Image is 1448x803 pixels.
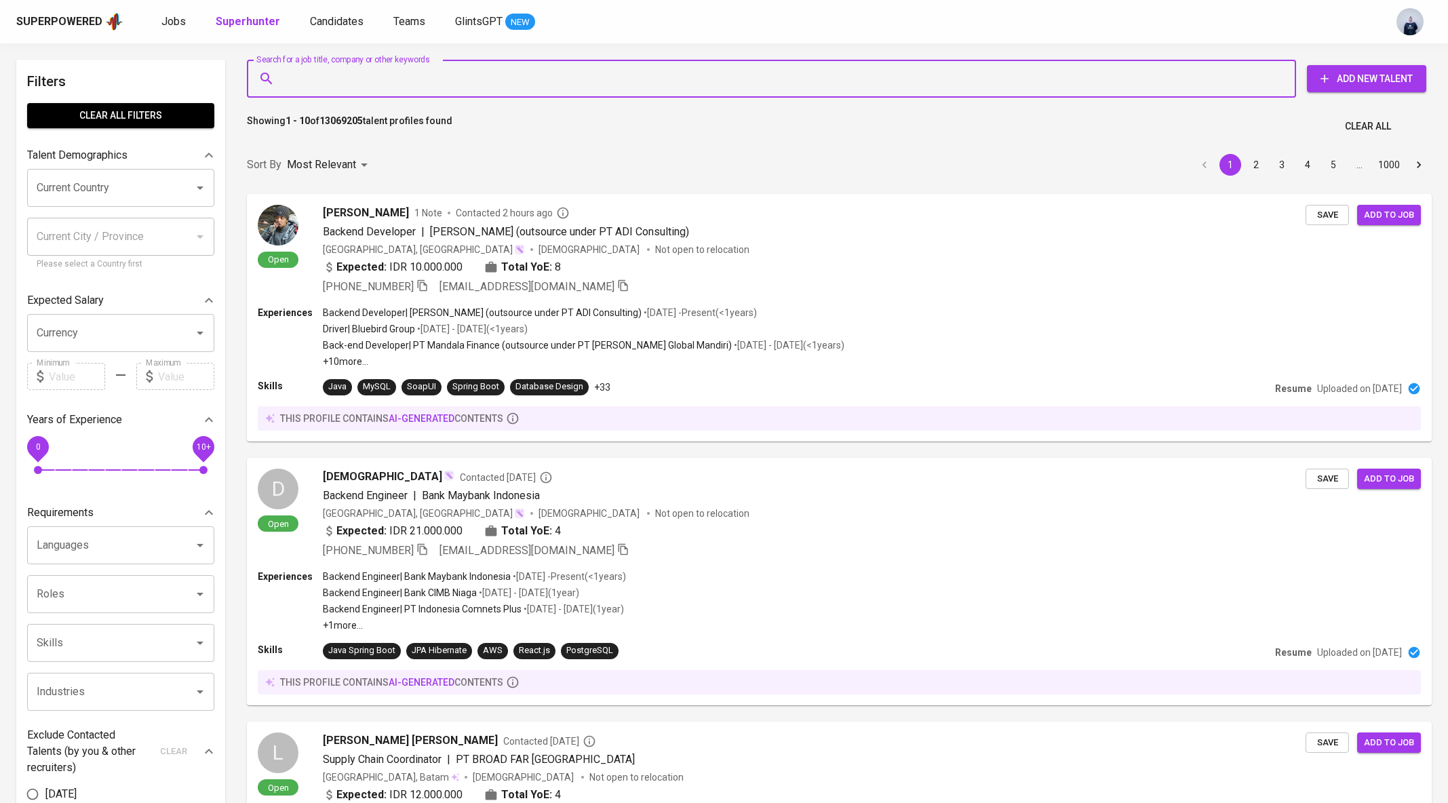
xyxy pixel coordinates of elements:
b: Total YoE: [501,787,552,803]
a: Teams [393,14,428,31]
p: Back-end Developer | PT Mandala Finance (outsource under PT [PERSON_NAME] Global Mandiri) [323,338,732,352]
p: +1 more ... [323,619,626,632]
span: Bank Maybank Indonesia [422,489,540,502]
div: D [258,469,298,509]
img: 6c94052bd09810a41fb5660b9d6b21ce.jpg [258,205,298,246]
span: [DEMOGRAPHIC_DATA] [473,770,576,784]
span: Clear All filters [38,107,203,124]
a: GlintsGPT NEW [455,14,535,31]
span: Add to job [1364,471,1414,487]
p: Most Relevant [287,157,356,173]
p: • [DATE] - Present ( <1 years ) [511,570,626,583]
p: Backend Developer | [PERSON_NAME] (outsource under PT ADI Consulting) [323,306,642,319]
a: Jobs [161,14,189,31]
p: Backend Engineer | Bank CIMB Niaga [323,586,477,600]
p: Uploaded on [DATE] [1317,646,1402,659]
div: Most Relevant [287,153,372,178]
input: Value [158,363,214,390]
div: AWS [483,644,503,657]
p: +10 more ... [323,355,844,368]
span: [DATE] [45,786,77,802]
span: Add New Talent [1318,71,1415,87]
span: Add to job [1364,735,1414,751]
span: 1 Note [414,206,442,220]
p: • [DATE] - [DATE] ( 1 year ) [477,586,579,600]
span: 10+ [196,442,210,452]
span: Open [262,782,294,794]
div: Java [328,380,347,393]
span: Contacted [DATE] [460,471,553,484]
span: | [421,224,425,240]
div: L [258,732,298,773]
p: this profile contains contents [280,412,503,425]
b: Total YoE: [501,259,552,275]
div: IDR 21.000.000 [323,523,463,539]
p: Resume [1275,382,1312,395]
b: Expected: [336,523,387,539]
div: [GEOGRAPHIC_DATA], [GEOGRAPHIC_DATA] [323,243,525,256]
span: Save [1312,735,1342,751]
a: Superhunter [216,14,283,31]
button: page 1 [1219,154,1241,176]
div: Spring Boot [452,380,499,393]
p: this profile contains contents [280,675,503,689]
p: • [DATE] - [DATE] ( 1 year ) [522,602,624,616]
button: Open [191,682,210,701]
button: Go to page 1000 [1374,154,1404,176]
span: [DEMOGRAPHIC_DATA] [323,469,442,485]
span: Open [262,254,294,265]
div: Exclude Contacted Talents (by you & other recruiters)clear [27,727,214,776]
h6: Filters [27,71,214,92]
span: Add to job [1364,208,1414,223]
span: PT BROAD FAR [GEOGRAPHIC_DATA] [456,753,635,766]
button: Clear All filters [27,103,214,128]
p: Talent Demographics [27,147,128,163]
p: Please select a Country first [37,258,205,271]
span: [PHONE_NUMBER] [323,280,414,293]
b: Expected: [336,787,387,803]
p: Years of Experience [27,412,122,428]
p: Resume [1275,646,1312,659]
span: AI-generated [389,677,454,688]
div: Superpowered [16,14,102,30]
span: Candidates [310,15,364,28]
p: Experiences [258,306,323,319]
p: Skills [258,379,323,393]
span: 0 [35,442,40,452]
button: Add to job [1357,205,1421,226]
b: Total YoE: [501,523,552,539]
span: 4 [555,523,561,539]
p: Expected Salary [27,292,104,309]
span: Contacted [DATE] [503,735,596,748]
p: • [DATE] - [DATE] ( <1 years ) [732,338,844,352]
a: DOpen[DEMOGRAPHIC_DATA]Contacted [DATE]Backend Engineer|Bank Maybank Indonesia[GEOGRAPHIC_DATA], ... [247,458,1432,705]
div: Java Spring Boot [328,644,395,657]
span: Save [1312,208,1342,223]
p: Sort By [247,157,281,173]
span: [PHONE_NUMBER] [323,544,414,557]
button: Go to page 5 [1323,154,1344,176]
p: • [DATE] - Present ( <1 years ) [642,306,757,319]
button: Go to page 3 [1271,154,1293,176]
span: Clear All [1345,118,1391,135]
span: AI-generated [389,413,454,424]
div: React.js [519,644,550,657]
div: Years of Experience [27,406,214,433]
span: [EMAIL_ADDRESS][DOMAIN_NAME] [439,280,614,293]
span: Backend Developer [323,225,416,238]
p: Driver | Bluebird Group [323,322,415,336]
p: +33 [594,380,610,394]
span: [PERSON_NAME] (outsource under PT ADI Consulting) [430,225,689,238]
span: [DEMOGRAPHIC_DATA] [539,507,642,520]
span: | [447,751,450,768]
span: [DEMOGRAPHIC_DATA] [539,243,642,256]
button: Go to page 2 [1245,154,1267,176]
b: 13069205 [319,115,363,126]
a: Candidates [310,14,366,31]
img: app logo [105,12,123,32]
div: PostgreSQL [566,644,613,657]
p: Backend Engineer | PT Indonesia Comnets Plus [323,602,522,616]
button: Open [191,633,210,652]
span: 8 [555,259,561,275]
button: Go to page 4 [1297,154,1318,176]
